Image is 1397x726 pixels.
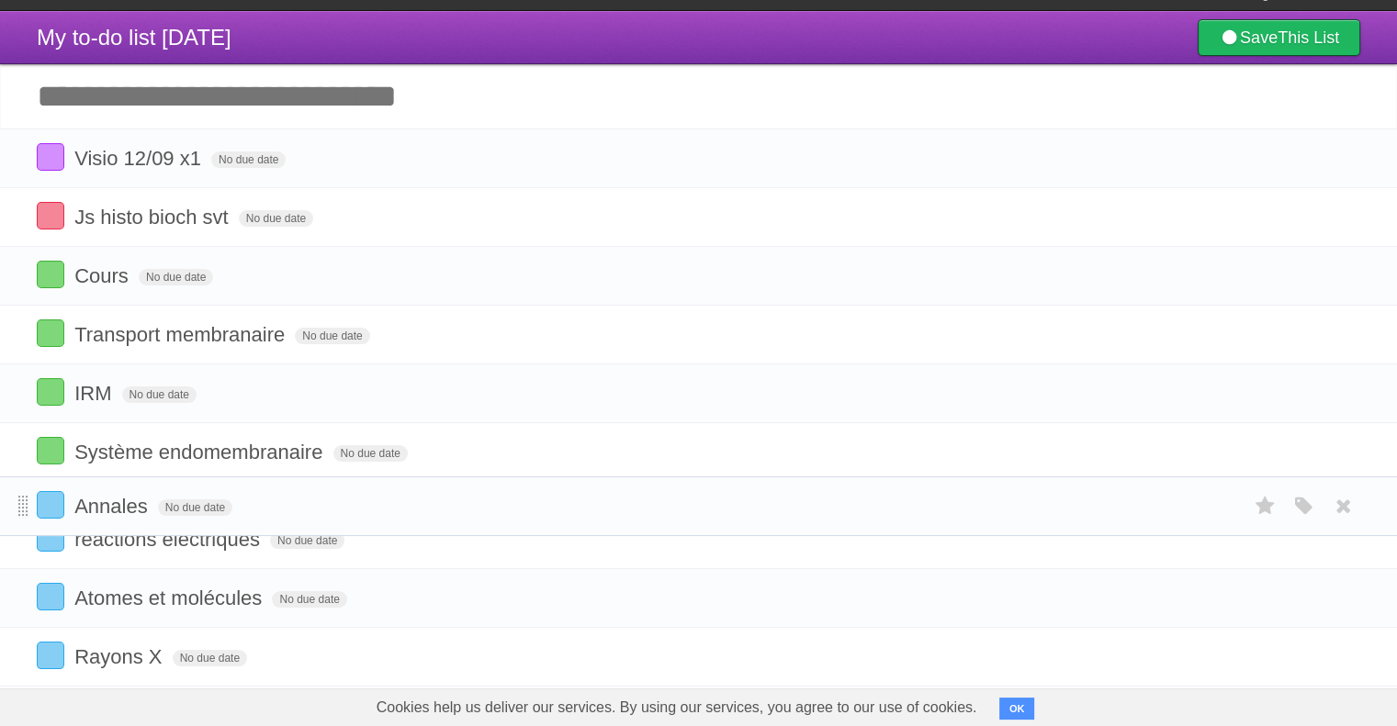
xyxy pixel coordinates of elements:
[37,524,64,552] label: Done
[37,319,64,347] label: Done
[74,528,265,551] span: réactions éléctriques
[139,269,213,285] span: No due date
[74,586,266,609] span: Atomes et molécules
[74,323,289,346] span: Transport membranaire
[122,386,197,403] span: No due date
[1198,19,1360,56] a: SaveThis List
[333,445,408,462] span: No due date
[158,499,232,516] span: No due date
[37,202,64,229] label: Done
[999,698,1035,720] button: OK
[239,210,313,227] span: No due date
[173,650,247,666] span: No due date
[1248,491,1283,521] label: Star task
[37,143,64,171] label: Done
[74,441,327,464] span: Système endomembranaire
[74,147,206,170] span: Visio 12/09 x1
[270,532,344,549] span: No due date
[74,645,166,668] span: Rayons X
[37,378,64,406] label: Done
[295,328,369,344] span: No due date
[272,591,346,608] span: No due date
[37,642,64,669] label: Done
[74,264,133,287] span: Cours
[37,583,64,610] label: Done
[37,491,64,519] label: Done
[37,437,64,464] label: Done
[358,689,996,726] span: Cookies help us deliver our services. By using our services, you agree to our use of cookies.
[74,382,116,405] span: IRM
[211,151,286,168] span: No due date
[37,261,64,288] label: Done
[37,25,231,50] span: My to-do list [DATE]
[1278,28,1339,47] b: This List
[74,206,233,229] span: Js histo bioch svt
[74,495,152,518] span: Annales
